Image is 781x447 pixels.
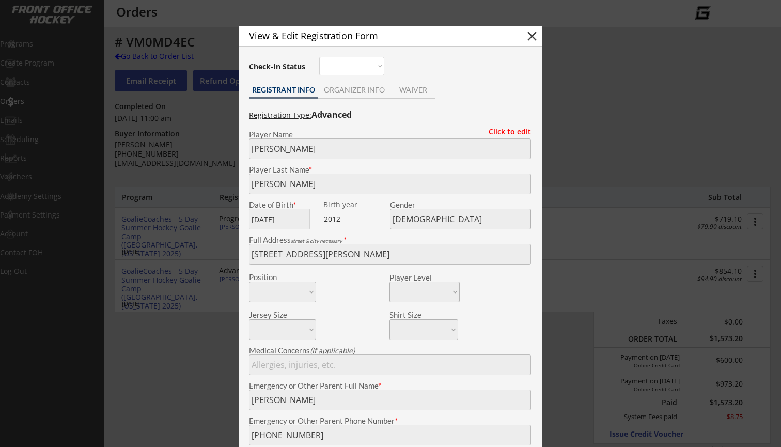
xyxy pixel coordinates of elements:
div: View & Edit Registration Form [249,31,506,40]
u: Registration Type: [249,110,311,120]
div: WAIVER [390,86,435,94]
input: Street, City, Province/State [249,244,531,265]
strong: Advanced [311,109,352,120]
button: close [524,28,540,44]
div: REGISTRANT INFO [249,86,318,94]
div: Player Name [249,131,531,138]
div: ORGANIZER INFO [318,86,390,94]
div: Full Address [249,236,531,244]
div: Date of Birth [249,201,316,209]
input: Allergies, injuries, etc. [249,354,531,375]
em: (if applicable) [310,346,355,355]
div: We are transitioning the system to collect and store date of birth instead of just birth year to ... [323,201,388,209]
div: Player Level [389,274,460,282]
div: 2012 [324,214,388,224]
div: Jersey Size [249,311,302,319]
div: Click to edit [481,128,531,135]
div: Medical Concerns [249,347,531,354]
div: Gender [390,201,531,209]
div: Birth year [323,201,388,208]
div: Emergency or Other Parent Full Name [249,382,531,390]
div: Player Last Name [249,166,531,174]
em: street & city necessary [291,238,342,244]
div: Emergency or Other Parent Phone Number [249,417,531,425]
div: Position [249,273,302,281]
div: Shirt Size [389,311,443,319]
div: Check-In Status [249,63,307,70]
